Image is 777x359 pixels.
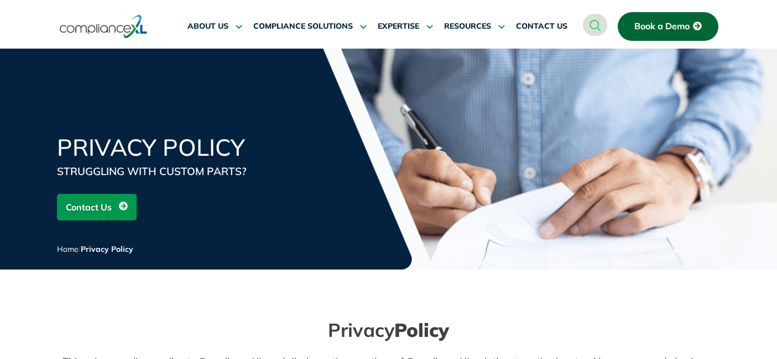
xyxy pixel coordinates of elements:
[394,318,449,342] strong: Policy
[444,22,491,31] span: RESOURCES
[253,13,367,40] a: COMPLIANCE SOLUTIONS
[444,13,505,40] a: RESOURCES
[79,319,698,341] h2: Privacy
[60,14,148,39] img: logo-one.svg
[253,22,353,31] span: COMPLIANCE SOLUTIONS
[57,244,133,254] span: /
[57,136,322,159] h1: Privacy Policy
[66,197,112,218] span: Contact Us
[634,22,690,31] span: Book a Demo
[81,244,133,254] span: Privacy Policy
[516,13,567,40] a: CONTACT US
[583,14,607,36] a: navsearch-button
[57,194,137,220] a: Contact Us
[187,13,242,40] a: ABOUT US
[378,13,433,40] a: EXPERTISE
[57,244,79,254] a: Home
[618,12,718,41] a: Book a Demo
[187,22,228,31] span: ABOUT US
[57,163,322,179] div: STRUGGLING WITH CUSTOM PARTS?
[378,22,419,31] span: EXPERTISE
[516,22,567,31] span: CONTACT US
